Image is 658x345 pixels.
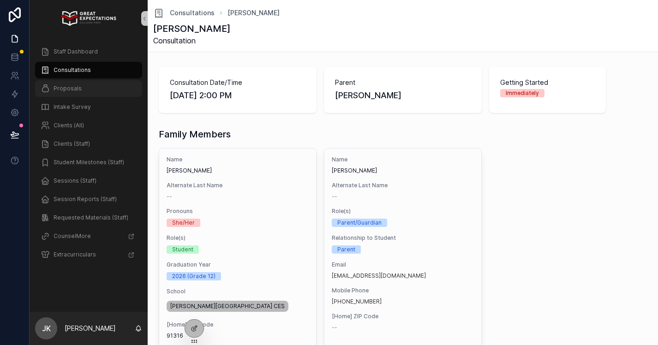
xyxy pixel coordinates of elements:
span: Requested Materials (Staff) [54,214,128,221]
div: Student [172,245,193,254]
span: Consultations [170,8,215,18]
h1: [PERSON_NAME] [153,22,230,35]
a: Staff Dashboard [35,43,142,60]
span: Consultations [54,66,91,74]
span: Relationship to Student [332,234,474,242]
span: Sessions (Staff) [54,177,96,184]
span: Extracurriculars [54,251,96,258]
a: [EMAIL_ADDRESS][DOMAIN_NAME] [332,272,426,280]
span: Consultation [153,35,230,46]
span: [PERSON_NAME] [335,89,471,102]
a: Clients (All) [35,117,142,134]
span: -- [332,193,337,200]
a: Consultations [153,7,215,18]
span: Name [167,156,309,163]
span: Parent [335,78,471,87]
span: -- [167,193,172,200]
span: Role(s) [332,208,474,215]
span: Pronouns [167,208,309,215]
div: 2026 (Grade 12) [172,272,215,280]
div: scrollable content [30,37,148,275]
span: Student Milestones (Staff) [54,159,124,166]
span: [Home] ZIP Code [167,321,309,328]
span: Session Reports (Staff) [54,196,117,203]
a: CounselMore [35,228,142,244]
div: Immediately [506,89,539,97]
span: Name [332,156,474,163]
a: Proposals [35,80,142,97]
a: Consultations [35,62,142,78]
span: Intake Survey [54,103,91,111]
div: Parent [337,245,355,254]
div: Parent/Guardian [337,219,382,227]
span: [DATE] 2:00 PM [170,89,305,102]
span: [PERSON_NAME] [167,167,309,174]
a: Intake Survey [35,99,142,115]
a: Sessions (Staff) [35,172,142,189]
p: [PERSON_NAME] [65,324,116,333]
a: Requested Materials (Staff) [35,209,142,226]
span: Clients (All) [54,122,84,129]
span: Staff Dashboard [54,48,98,55]
a: Session Reports (Staff) [35,191,142,208]
a: [PERSON_NAME] [227,8,280,18]
a: Student Milestones (Staff) [35,154,142,171]
span: -- [332,324,337,331]
span: Graduation Year [167,261,309,268]
span: Mobile Phone [332,287,474,294]
span: School [167,288,309,295]
span: [PERSON_NAME][GEOGRAPHIC_DATA] CES [170,303,285,310]
span: 91316 [167,332,309,339]
span: Clients (Staff) [54,140,90,148]
div: She/Her [172,219,195,227]
span: Role(s) [167,234,309,242]
span: Getting Started [500,78,595,87]
span: Consultation Date/Time [170,78,305,87]
span: CounselMore [54,232,91,240]
span: JK [42,323,51,334]
a: [PHONE_NUMBER] [332,298,382,305]
a: Clients (Staff) [35,136,142,152]
img: App logo [61,11,116,26]
a: Extracurriculars [35,246,142,263]
h1: Family Members [159,128,231,141]
span: Proposals [54,85,82,92]
span: [PERSON_NAME] [332,167,474,174]
span: Alternate Last Name [332,182,474,189]
span: [Home] ZIP Code [332,313,474,320]
span: Email [332,261,474,268]
span: Alternate Last Name [167,182,309,189]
